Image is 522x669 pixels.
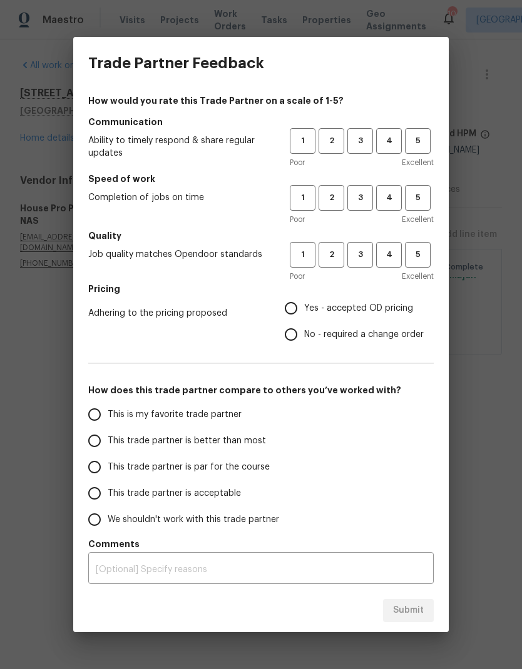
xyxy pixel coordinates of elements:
h5: Quality [88,229,434,242]
button: 5 [405,242,431,268]
span: This trade partner is acceptable [108,487,241,500]
button: 5 [405,185,431,211]
button: 2 [319,128,344,154]
span: 3 [349,248,372,262]
span: Poor [290,156,305,169]
span: Excellent [402,156,434,169]
span: This is my favorite trade partner [108,408,242,421]
span: Poor [290,270,305,283]
span: Ability to timely respond & share regular updates [88,134,270,159]
span: Excellent [402,213,434,226]
span: 4 [377,248,401,262]
h5: Speed of work [88,173,434,185]
button: 3 [347,242,373,268]
span: 2 [320,134,343,148]
button: 2 [319,185,344,211]
span: 1 [291,191,314,205]
span: 3 [349,191,372,205]
span: Adhering to the pricing proposed [88,307,265,319]
button: 4 [376,185,402,211]
h5: Comments [88,538,434,550]
span: 1 [291,248,314,262]
span: We shouldn't work with this trade partner [108,513,279,526]
span: 3 [349,134,372,148]
button: 1 [290,185,315,211]
button: 1 [290,128,315,154]
span: Job quality matches Opendoor standards [88,248,270,261]
span: 4 [377,191,401,205]
button: 1 [290,242,315,268]
div: How does this trade partner compare to others you’ve worked with? [88,401,434,533]
h5: How does this trade partner compare to others you’ve worked with? [88,384,434,396]
span: No - required a change order [304,328,424,341]
span: 5 [406,134,429,148]
span: Yes - accepted OD pricing [304,302,413,315]
span: This trade partner is better than most [108,435,266,448]
h5: Communication [88,116,434,128]
span: Completion of jobs on time [88,191,270,204]
h4: How would you rate this Trade Partner on a scale of 1-5? [88,94,434,107]
button: 4 [376,242,402,268]
button: 5 [405,128,431,154]
span: Excellent [402,270,434,283]
h3: Trade Partner Feedback [88,54,264,72]
div: Pricing [285,295,434,348]
h5: Pricing [88,283,434,295]
button: 3 [347,128,373,154]
span: 2 [320,248,343,262]
span: 4 [377,134,401,148]
span: 1 [291,134,314,148]
button: 4 [376,128,402,154]
button: 2 [319,242,344,268]
button: 3 [347,185,373,211]
span: 5 [406,248,429,262]
span: This trade partner is par for the course [108,461,270,474]
span: 5 [406,191,429,205]
span: Poor [290,213,305,226]
span: 2 [320,191,343,205]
